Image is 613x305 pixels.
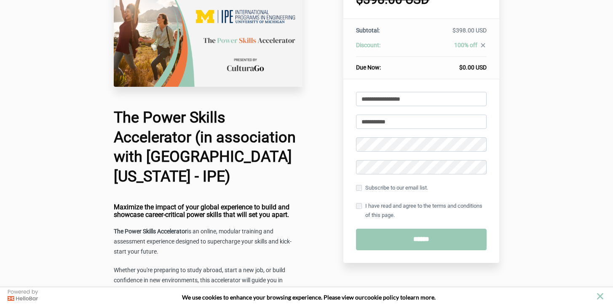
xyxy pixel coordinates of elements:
[356,183,428,193] label: Subscribe to our email list.
[114,108,302,187] h1: The Power Skills Accelerator (in association with [GEOGRAPHIC_DATA][US_STATE] - IPE)
[114,265,302,296] p: Whether you're preparing to study abroad, start a new job, or build confidence in new environment...
[400,294,406,301] strong: to
[454,42,477,48] span: 100% off
[479,42,487,49] i: close
[356,27,380,34] span: Subtotal:
[114,227,302,257] p: is an online, modular training and assessment experience designed to supercharge your skills and ...
[114,228,187,235] strong: The Power Skills Accelerator
[356,203,362,209] input: I have read and agree to the terms and conditions of this page.
[356,185,362,191] input: Subscribe to our email list.
[364,294,399,301] a: cookie policy
[411,26,487,41] td: $398.00 USD
[114,203,302,218] h4: Maximize the impact of your global experience to build and showcase career-critical power skills ...
[356,201,487,220] label: I have read and agree to the terms and conditions of this page.
[356,57,411,72] th: Due Now:
[406,294,436,301] span: learn more.
[182,294,364,301] span: We use cookies to enhance your browsing experience. Please view our
[459,64,487,71] span: $0.00 USD
[595,291,605,302] button: close
[356,41,411,57] th: Discount:
[477,42,487,51] a: close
